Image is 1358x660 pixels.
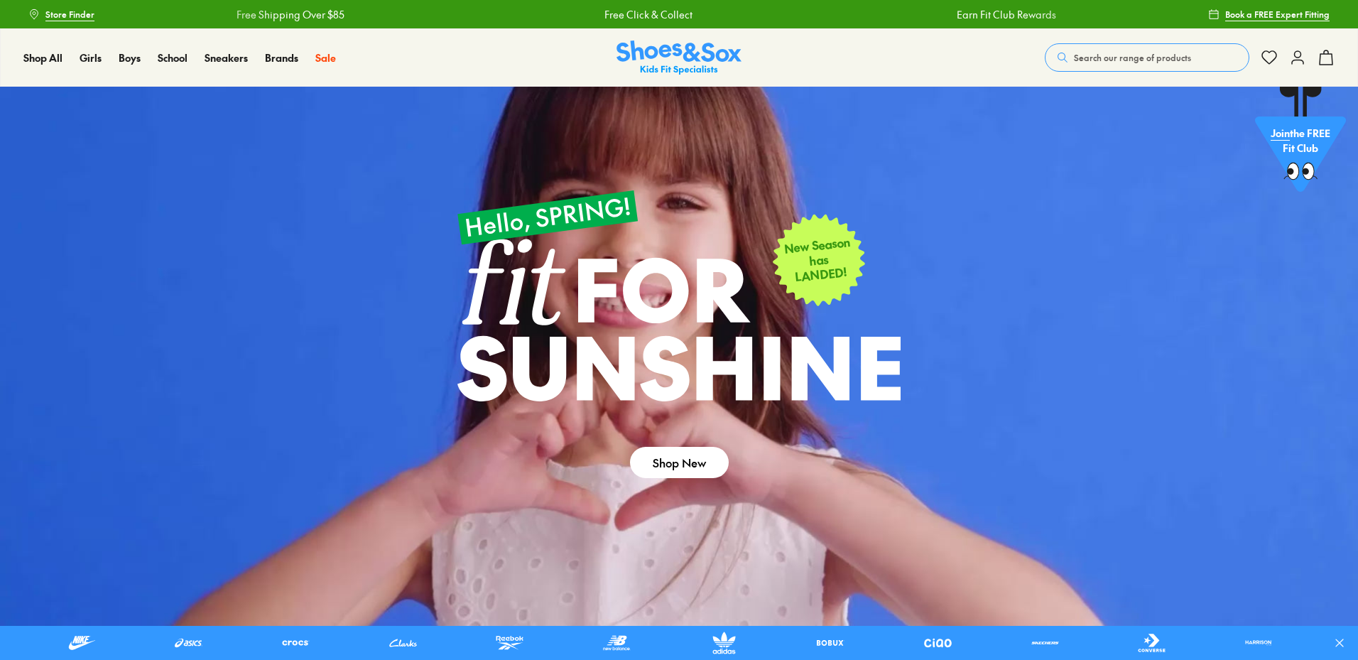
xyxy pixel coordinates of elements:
[236,7,344,22] a: Free Shipping Over $85
[1271,126,1290,140] span: Join
[205,50,248,65] a: Sneakers
[1208,1,1330,27] a: Book a FREE Expert Fitting
[23,50,63,65] a: Shop All
[80,50,102,65] a: Girls
[1045,43,1249,72] button: Search our range of products
[28,1,94,27] a: Store Finder
[119,50,141,65] a: Boys
[616,40,742,75] img: SNS_Logo_Responsive.svg
[604,7,692,22] a: Free Click & Collect
[265,50,298,65] a: Brands
[1225,8,1330,21] span: Book a FREE Expert Fitting
[45,8,94,21] span: Store Finder
[956,7,1055,22] a: Earn Fit Club Rewards
[1074,51,1191,64] span: Search our range of products
[630,447,729,478] a: Shop New
[1255,86,1346,200] a: Jointhe FREE Fit Club
[158,50,188,65] a: School
[1255,114,1346,167] p: the FREE Fit Club
[315,50,336,65] a: Sale
[616,40,742,75] a: Shoes & Sox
